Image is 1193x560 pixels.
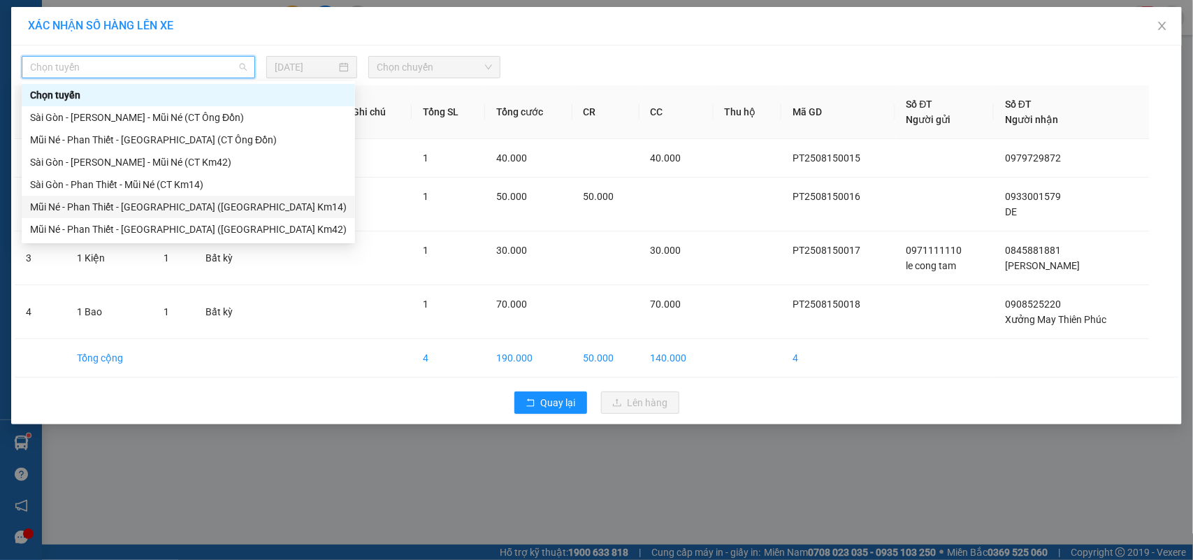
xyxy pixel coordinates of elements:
[423,299,428,310] span: 1
[152,17,185,51] img: logo.jpg
[1005,260,1080,271] span: [PERSON_NAME]
[496,245,527,256] span: 30.000
[793,245,860,256] span: PT2508150017
[1005,299,1061,310] span: 0908525220
[15,85,66,139] th: STT
[28,19,173,32] span: XÁC NHẬN SỐ HÀNG LÊN XE
[15,139,66,178] td: 1
[906,99,933,110] span: Số ĐT
[30,132,347,148] div: Mũi Né - Phan Thiết - [GEOGRAPHIC_DATA] (CT Ông Đồn)
[781,339,895,378] td: 4
[30,87,347,103] div: Chọn tuyến
[30,199,347,215] div: Mũi Né - Phan Thiết - [GEOGRAPHIC_DATA] ([GEOGRAPHIC_DATA] Km14)
[651,245,681,256] span: 30.000
[275,59,336,75] input: 15/08/2025
[423,191,428,202] span: 1
[22,196,355,218] div: Mũi Né - Phan Thiết - Sài Gòn (CT Km14)
[714,85,781,139] th: Thu hộ
[541,395,576,410] span: Quay lại
[30,222,347,237] div: Mũi Né - Phan Thiết - [GEOGRAPHIC_DATA] ([GEOGRAPHIC_DATA] Km42)
[514,392,587,414] button: rollbackQuay lại
[793,191,860,202] span: PT2508150016
[15,178,66,231] td: 2
[22,173,355,196] div: Sài Gòn - Phan Thiết - Mũi Né (CT Km14)
[906,260,957,271] span: le cong tam
[572,339,639,378] td: 50.000
[1005,152,1061,164] span: 0979729872
[423,245,428,256] span: 1
[1005,191,1061,202] span: 0933001579
[1005,114,1058,125] span: Người nhận
[423,152,428,164] span: 1
[194,231,257,285] td: Bất kỳ
[485,85,572,139] th: Tổng cước
[66,339,152,378] td: Tổng cộng
[526,398,535,409] span: rollback
[66,285,152,339] td: 1 Bao
[651,299,681,310] span: 70.000
[22,218,355,240] div: Mũi Né - Phan Thiết - Sài Gòn (CT Km42)
[15,285,66,339] td: 4
[639,339,714,378] td: 140.000
[1005,99,1032,110] span: Số ĐT
[164,252,169,264] span: 1
[496,191,527,202] span: 50.000
[66,231,152,285] td: 1 Kiện
[90,20,134,134] b: BIÊN NHẬN GỬI HÀNG HÓA
[412,339,485,378] td: 4
[651,152,681,164] span: 40.000
[30,110,347,125] div: Sài Gòn - [PERSON_NAME] - Mũi Né (CT Ông Đồn)
[906,245,962,256] span: 0971111110
[1157,20,1168,31] span: close
[601,392,679,414] button: uploadLên hàng
[117,66,192,84] li: (c) 2017
[412,85,485,139] th: Tổng SL
[781,85,895,139] th: Mã GD
[639,85,714,139] th: CC
[377,57,491,78] span: Chọn chuyến
[572,85,639,139] th: CR
[496,152,527,164] span: 40.000
[1005,245,1061,256] span: 0845881881
[117,53,192,64] b: [DOMAIN_NAME]
[30,155,347,170] div: Sài Gòn - [PERSON_NAME] - Mũi Né (CT Km42)
[496,299,527,310] span: 70.000
[22,84,355,106] div: Chọn tuyến
[22,106,355,129] div: Sài Gòn - Phan Thiết - Mũi Né (CT Ông Đồn)
[164,306,169,317] span: 1
[30,177,347,192] div: Sài Gòn - Phan Thiết - Mũi Né (CT Km14)
[906,114,951,125] span: Người gửi
[1143,7,1182,46] button: Close
[22,129,355,151] div: Mũi Né - Phan Thiết - Sài Gòn (CT Ông Đồn)
[1005,206,1017,217] span: DE
[793,299,860,310] span: PT2508150018
[17,90,79,156] b: [PERSON_NAME]
[15,231,66,285] td: 3
[341,85,412,139] th: Ghi chú
[793,152,860,164] span: PT2508150015
[194,285,257,339] td: Bất kỳ
[485,339,572,378] td: 190.000
[30,57,247,78] span: Chọn tuyến
[1005,314,1106,325] span: Xưởng May Thiên Phúc
[584,191,614,202] span: 50.000
[22,151,355,173] div: Sài Gòn - Phan Thiết - Mũi Né (CT Km42)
